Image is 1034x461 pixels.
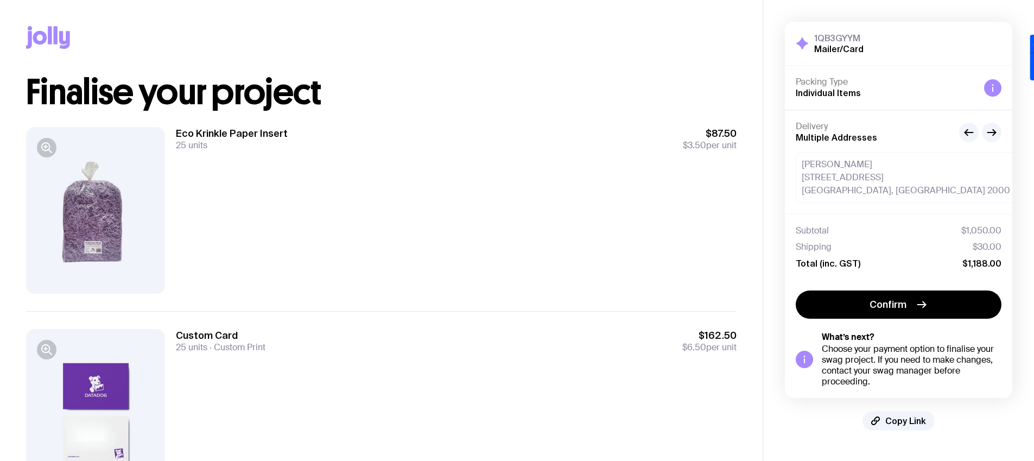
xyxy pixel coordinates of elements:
span: $87.50 [683,127,737,140]
span: $6.50 [682,342,706,353]
h3: 1QB3GYYM [814,33,864,43]
h2: Mailer/Card [814,43,864,54]
span: per unit [682,342,737,353]
span: 25 units [176,140,207,151]
div: [PERSON_NAME] [STREET_ADDRESS] [GEOGRAPHIC_DATA], [GEOGRAPHIC_DATA] 2000 [796,152,1016,203]
h5: What’s next? [822,332,1001,343]
h3: Custom Card [176,329,265,342]
h4: Packing Type [796,77,975,87]
span: per unit [683,140,737,151]
h3: Eco Krinkle Paper Insert [176,127,288,140]
span: $1,188.00 [962,258,1001,269]
span: Shipping [796,242,832,252]
h1: Finalise your project [26,75,737,110]
span: $162.50 [682,329,737,342]
div: Choose your payment option to finalise your swag project. If you need to make changes, contact yo... [822,344,1001,387]
h4: Delivery [796,121,950,132]
span: $30.00 [973,242,1001,252]
button: Confirm [796,291,1001,319]
span: $1,050.00 [961,225,1001,236]
span: Confirm [870,298,906,311]
span: Individual Items [796,88,861,98]
span: Copy Link [885,415,926,426]
span: Subtotal [796,225,829,236]
span: 25 units [176,342,207,353]
span: Multiple Addresses [796,132,877,142]
span: Total (inc. GST) [796,258,860,269]
span: Custom Print [207,342,265,353]
button: Copy Link [862,411,935,431]
span: $3.50 [683,140,706,151]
